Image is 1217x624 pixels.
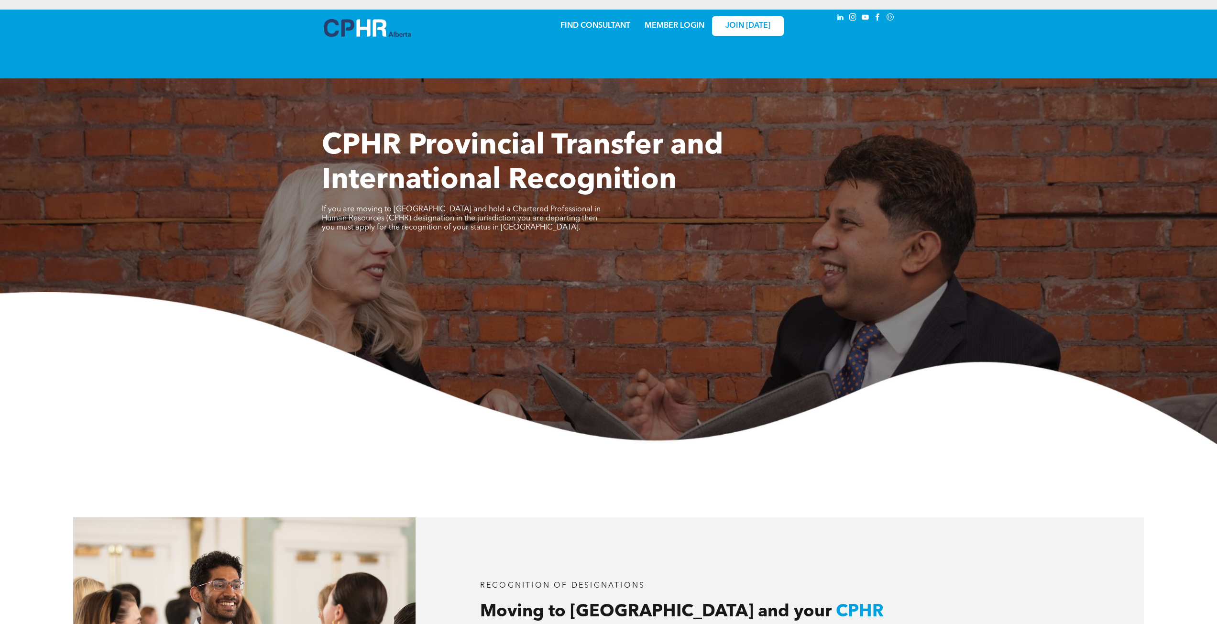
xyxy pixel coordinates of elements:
[725,22,770,31] span: JOIN [DATE]
[712,16,784,36] a: JOIN [DATE]
[322,132,723,195] span: CPHR Provincial Transfer and International Recognition
[848,12,858,25] a: instagram
[560,22,630,30] a: FIND CONSULTANT
[645,22,704,30] a: MEMBER LOGIN
[480,603,832,621] span: Moving to [GEOGRAPHIC_DATA] and your
[836,603,884,621] span: CPHR
[480,582,645,590] span: RECOGNITION OF DESIGNATIONS
[322,206,601,231] span: If you are moving to [GEOGRAPHIC_DATA] and hold a Chartered Professional in Human Resources (CPHR...
[835,12,846,25] a: linkedin
[885,12,896,25] a: Social network
[860,12,871,25] a: youtube
[324,19,411,37] img: A blue and white logo for cp alberta
[873,12,883,25] a: facebook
